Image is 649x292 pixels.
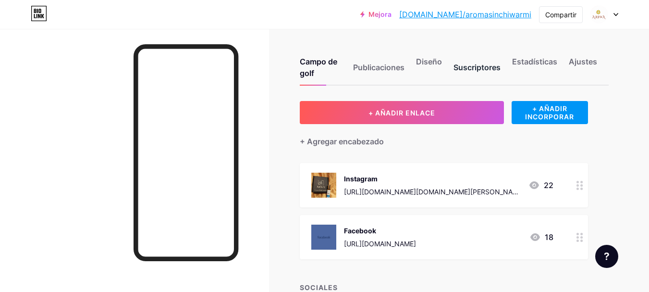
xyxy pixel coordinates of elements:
[300,137,384,146] font: + Agregar encabezado
[525,104,574,121] font: + AÑADIR INCORPORAR
[344,227,376,235] font: Facebook
[544,180,553,190] font: 22
[512,57,557,66] font: Estadísticas
[300,283,338,292] font: SOCIALES
[590,5,608,24] img: Candy Vela
[300,101,504,124] button: + AÑADIR ENLACE
[399,10,531,19] font: [DOMAIN_NAME]/aromasinchiwarmi
[300,57,337,78] font: Campo de golf
[353,63,404,72] font: Publicaciones
[399,9,531,20] a: [DOMAIN_NAME]/aromasinchiwarmi
[344,240,416,248] font: [URL][DOMAIN_NAME]
[453,63,501,72] font: Suscriptores
[416,57,442,66] font: Diseño
[368,10,392,18] font: Mejora
[545,232,553,242] font: 18
[368,109,435,117] font: + AÑADIR ENLACE
[344,175,378,183] font: Instagram
[344,188,518,206] font: [URL][DOMAIN_NAME][DOMAIN_NAME][PERSON_NAME]
[545,11,576,19] font: Compartir
[311,173,336,198] img: Instagram
[569,57,597,66] font: Ajustes
[311,225,336,250] img: Facebook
